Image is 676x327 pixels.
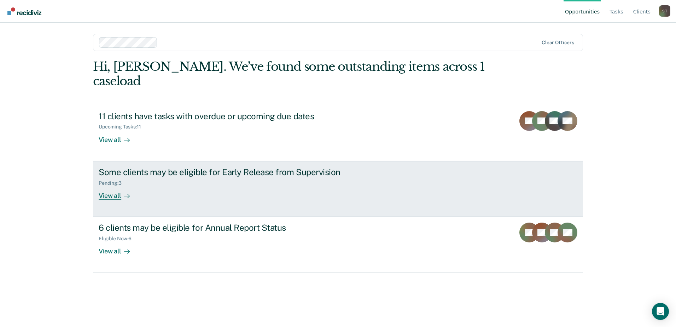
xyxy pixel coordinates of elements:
[99,223,347,233] div: 6 clients may be eligible for Annual Report Status
[93,59,485,88] div: Hi, [PERSON_NAME]. We’ve found some outstanding items across 1 caseload
[99,111,347,121] div: 11 clients have tasks with overdue or upcoming due dates
[99,242,138,256] div: View all
[93,161,583,217] a: Some clients may be eligible for Early Release from SupervisionPending:3View all
[99,124,147,130] div: Upcoming Tasks : 11
[93,217,583,272] a: 6 clients may be eligible for Annual Report StatusEligible Now:6View all
[99,130,138,144] div: View all
[99,186,138,200] div: View all
[99,167,347,177] div: Some clients may be eligible for Early Release from Supervision
[652,303,669,320] div: Open Intercom Messenger
[93,105,583,161] a: 11 clients have tasks with overdue or upcoming due datesUpcoming Tasks:11View all
[99,180,127,186] div: Pending : 3
[99,236,137,242] div: Eligible Now : 6
[659,5,670,17] button: Profile dropdown button
[7,7,41,15] img: Recidiviz
[659,5,670,17] div: S T
[542,40,574,46] div: Clear officers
